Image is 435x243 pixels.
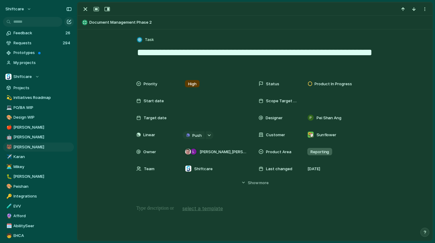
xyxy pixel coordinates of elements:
[6,193,11,200] div: 🔑
[317,132,337,138] span: Sunflower
[14,60,72,66] span: My projects
[5,174,12,180] button: 🐛
[5,193,12,199] button: 🔑
[6,154,11,160] div: ✈️
[6,124,11,131] div: 🍎
[3,93,74,102] a: 💫Initiatives Roadmap
[14,134,72,140] span: [PERSON_NAME]
[14,30,64,36] span: Feedback
[266,149,291,155] span: Product Area
[14,154,72,160] span: Karan
[5,213,12,219] button: 🔮
[14,95,72,101] span: Initiatives Roadmap
[14,174,72,180] span: [PERSON_NAME]
[182,205,223,212] span: select a template
[14,85,72,91] span: Projects
[6,134,11,141] div: 🤖
[6,163,11,170] div: 👨‍💻
[5,95,12,101] button: 💫
[144,98,164,104] span: Start date
[5,144,12,150] button: 🐻
[3,58,74,67] a: My projects
[14,105,72,111] span: PO/BA WIP
[3,192,74,201] a: 🔑Integrations
[5,114,12,120] button: 🎨
[145,37,154,43] span: Task
[14,164,72,170] span: Mikey
[3,72,74,81] button: Shiftcare
[3,123,74,132] a: 🍎[PERSON_NAME]
[3,103,74,112] a: 💻PO/BA WIP
[6,232,11,239] div: 🧒
[200,149,246,155] span: [PERSON_NAME] , [PERSON_NAME]
[144,166,154,172] span: Team
[188,81,197,87] span: High
[3,113,74,122] a: 🎨Design WIP
[14,40,61,46] span: Requests
[14,223,72,229] span: AbilitySeer
[6,203,11,210] div: 🧪
[5,203,12,209] button: 🧪
[6,114,11,121] div: 🎨
[6,104,11,111] div: 💻
[143,132,155,138] span: Linear
[259,180,269,186] span: more
[3,133,74,142] a: 🤖[PERSON_NAME]
[266,81,279,87] span: Status
[5,124,12,130] button: 🍎
[3,162,74,171] a: 👨‍💻Mikey
[144,81,157,87] span: Priority
[143,149,156,155] span: Owner
[310,149,329,155] span: Reporting
[194,166,213,172] span: Shiftcare
[6,94,11,101] div: 💫
[6,183,11,190] div: 🎨
[3,39,74,48] a: Requests294
[5,134,12,140] button: 🤖
[14,50,72,56] span: Prototypes
[5,154,12,160] button: ✈️
[5,184,12,190] button: 🎨
[3,143,74,152] a: 🐻[PERSON_NAME]
[192,133,202,139] span: Push
[3,152,74,161] a: ✈️Karan
[144,115,167,121] span: Target date
[3,211,74,221] a: 🔮Afford
[5,105,12,111] button: 💻
[5,233,12,239] button: 🧒
[315,81,352,87] span: Product In Progress
[181,204,224,213] button: select a template
[14,213,72,219] span: Afford
[3,83,74,93] a: Projects
[14,184,72,190] span: Peishan
[266,132,285,138] span: Customer
[3,182,74,191] a: 🎨Peishan
[266,166,292,172] span: Last changed
[3,221,74,231] a: 🗓️AbilitySeer
[14,203,72,209] span: EVV
[3,48,74,57] a: Prototypes
[266,98,297,104] span: Scope Target Date
[5,6,24,12] span: shiftcare
[14,124,72,130] span: [PERSON_NAME]
[3,4,35,14] button: shiftcare
[65,30,71,36] span: 26
[14,233,72,239] span: EHCA
[5,223,12,229] button: 🗓️
[5,164,12,170] button: 👨‍💻
[3,172,74,181] a: 🐛[PERSON_NAME]
[136,177,374,188] button: Showmore
[3,202,74,211] a: 🧪EVV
